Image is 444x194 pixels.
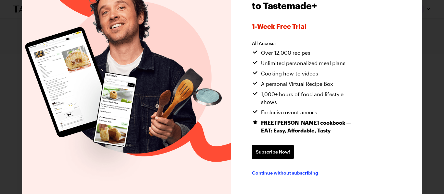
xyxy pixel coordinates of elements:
[261,70,318,77] span: Cooking how-to videos
[261,119,359,134] span: FREE [PERSON_NAME] cookbook — EAT: Easy, Affordable, Tasty
[256,149,290,155] span: Subscribe Now!
[261,108,317,116] span: Exclusive event access
[252,169,318,176] button: Continue without subscribing
[261,80,333,88] span: A personal Virtual Recipe Box
[261,49,310,57] span: Over 12,000 recipes
[261,59,346,67] span: Unlimited personalized meal plans
[252,145,294,159] a: Subscribe Now!
[261,90,359,106] span: 1,000+ hours of food and lifestyle shows
[252,22,385,30] span: 1-week Free Trial
[252,40,359,46] h2: All Access:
